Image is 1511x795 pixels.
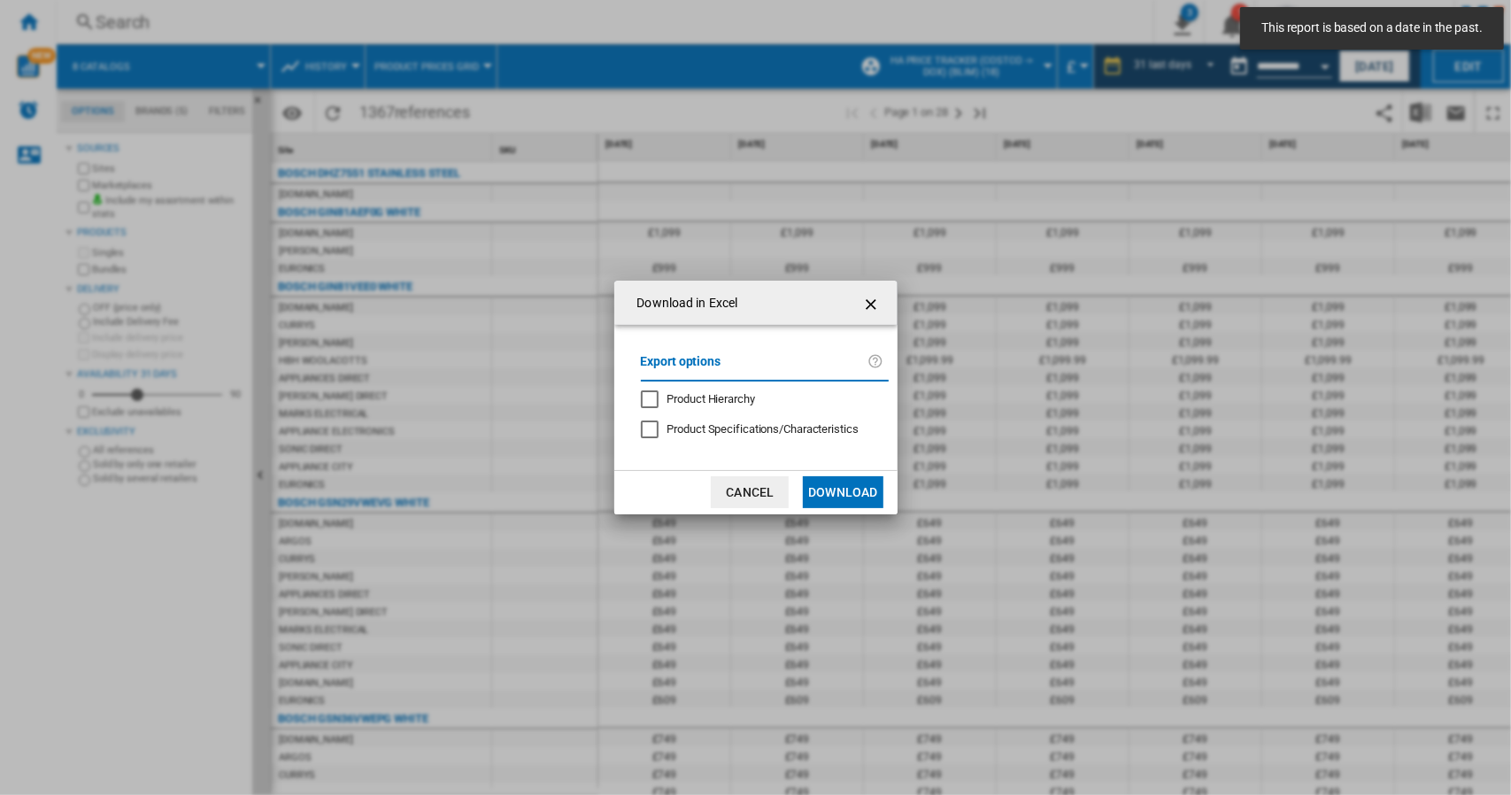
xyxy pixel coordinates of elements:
md-checkbox: Product Hierarchy [641,390,875,407]
span: Product Hierarchy [667,392,755,405]
button: Cancel [711,476,789,508]
button: Download [803,476,883,508]
span: This report is based on a date in the past. [1256,19,1488,37]
label: Export options [641,351,867,384]
div: Only applies to Category View [667,421,859,437]
button: getI18NText('BUTTONS.CLOSE_DIALOG') [855,285,890,320]
md-dialog: Download in ... [614,281,898,513]
ng-md-icon: getI18NText('BUTTONS.CLOSE_DIALOG') [862,294,883,315]
h4: Download in Excel [628,295,738,313]
span: Product Specifications/Characteristics [667,422,859,436]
